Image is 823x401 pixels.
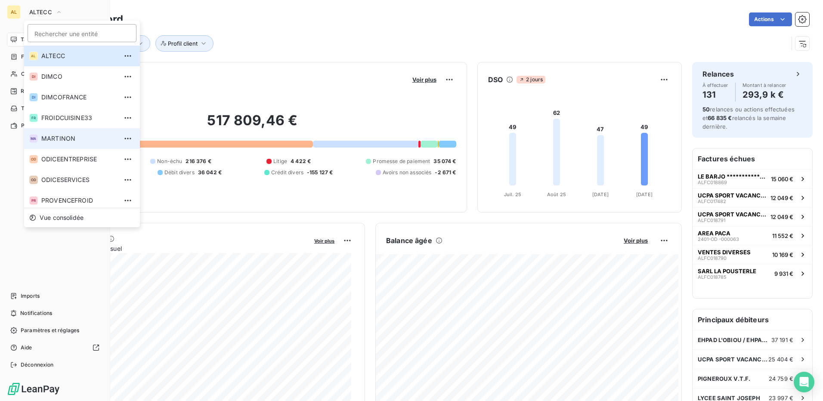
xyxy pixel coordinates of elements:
[373,157,430,165] span: Promesse de paiement
[504,191,521,197] tspan: Juil. 25
[412,76,436,83] span: Voir plus
[592,191,609,197] tspan: [DATE]
[702,83,728,88] span: À effectuer
[698,249,751,256] span: VENTES DIVERSES
[155,35,213,52] button: Profil client
[49,112,456,138] h2: 517 809,46 €
[41,72,118,81] span: DIMCO
[312,237,337,244] button: Voir plus
[21,105,39,112] span: Tâches
[164,169,195,176] span: Débit divers
[21,361,54,369] span: Déconnexion
[21,36,61,43] span: Tableau de bord
[314,238,334,244] span: Voir plus
[547,191,566,197] tspan: Août 25
[41,134,118,143] span: MARTINON
[41,93,118,102] span: DIMCOFRANCE
[435,169,456,176] span: -2 671 €
[291,157,311,165] span: 4 422 €
[7,5,21,19] div: AL
[708,114,732,121] span: 66 835 €
[749,12,792,26] button: Actions
[28,24,136,42] input: placeholder
[29,52,38,60] div: AL
[186,157,211,165] span: 216 376 €
[698,211,767,218] span: UCPA SPORT VACANCES - SERRE CHEVALIER
[21,327,79,334] span: Paramètres et réglages
[702,88,728,102] h4: 131
[383,169,432,176] span: Avoirs non associés
[693,207,812,226] button: UCPA SPORT VACANCES - SERRE CHEVALIERALFC01879112 049 €
[693,245,812,264] button: VENTES DIVERSESALFC01879010 169 €
[271,169,303,176] span: Crédit divers
[772,251,793,258] span: 10 169 €
[40,213,84,222] span: Vue consolidée
[21,53,43,61] span: Factures
[770,194,793,201] span: 12 049 €
[21,344,32,352] span: Aide
[20,309,52,317] span: Notifications
[636,191,653,197] tspan: [DATE]
[768,356,793,363] span: 25 404 €
[29,9,52,15] span: ALTECC
[7,341,103,355] a: Aide
[743,83,786,88] span: Montant à relancer
[198,169,222,176] span: 36 042 €
[41,176,118,184] span: ODICESERVICES
[168,40,198,47] span: Profil client
[41,52,118,60] span: ALTECC
[693,309,812,330] h6: Principaux débiteurs
[21,292,40,300] span: Imports
[698,375,750,382] span: PIGNEROUX V.T.F.
[702,106,795,130] span: relances ou actions effectuées et relancés la semaine dernière.
[21,70,38,78] span: Clients
[307,169,333,176] span: -155 127 €
[488,74,503,85] h6: DSO
[693,148,812,169] h6: Factures échues
[621,237,650,244] button: Voir plus
[273,157,287,165] span: Litige
[770,213,793,220] span: 12 049 €
[774,270,793,277] span: 9 931 €
[698,336,771,343] span: EHPAD L'OBIOU / EHPAD DE MENS
[624,237,648,244] span: Voir plus
[698,192,767,199] span: UCPA SPORT VACANCES - SERRE CHEVALIER
[698,230,730,237] span: AREA PACA
[693,264,812,283] button: SARL LA POUSTERLEALFC0187859 931 €
[49,244,308,253] span: Chiffre d'affaires mensuel
[698,256,727,261] span: ALFC018790
[29,72,38,81] div: DI
[29,93,38,102] div: DI
[771,176,793,182] span: 15 060 €
[743,88,786,102] h4: 293,9 k €
[698,199,726,204] span: ALFC017482
[29,176,38,184] div: OD
[702,106,710,113] span: 50
[698,218,725,223] span: ALFC018791
[41,114,118,122] span: FROIDCUISINE33
[698,268,756,275] span: SARL LA POUSTERLE
[794,372,814,392] div: Open Intercom Messenger
[410,76,439,83] button: Voir plus
[698,275,727,280] span: ALFC018785
[29,114,38,122] div: FR
[41,155,118,163] span: ODICEENTREPRISE
[772,232,793,239] span: 11 552 €
[41,196,118,205] span: PROVENCEFROID
[698,356,768,363] span: UCPA SPORT VACANCES - SERRE CHEVALIER
[29,134,38,143] div: MA
[517,76,545,83] span: 2 jours
[29,196,38,205] div: PR
[21,87,43,95] span: Relances
[693,226,812,245] button: AREA PACA2401-OD -00006311 552 €
[698,237,739,242] span: 2401-OD -000063
[693,188,812,207] button: UCPA SPORT VACANCES - SERRE CHEVALIERALFC01748212 049 €
[21,122,47,130] span: Paiements
[157,157,182,165] span: Non-échu
[698,180,727,185] span: ALFC018869
[386,235,432,246] h6: Balance âgée
[771,336,793,343] span: 37 191 €
[769,375,793,382] span: 24 759 €
[433,157,456,165] span: 35 074 €
[29,155,38,163] div: OD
